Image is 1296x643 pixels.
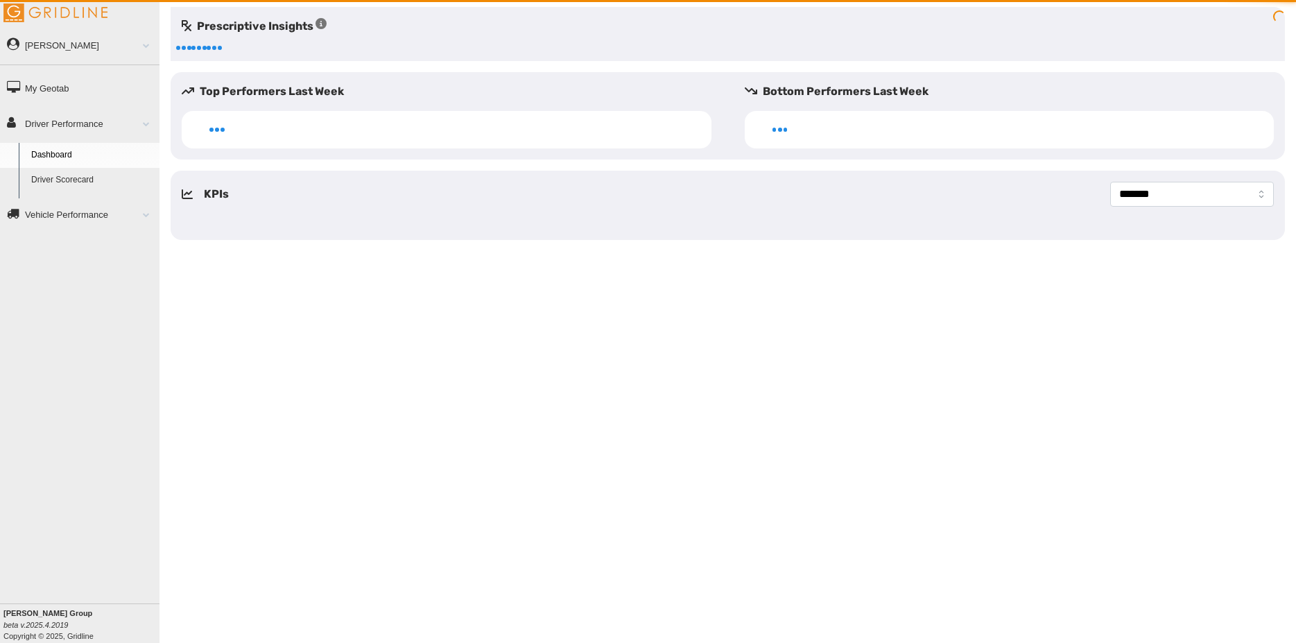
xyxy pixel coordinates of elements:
[182,18,327,35] h5: Prescriptive Insights
[745,83,1286,100] h5: Bottom Performers Last Week
[204,186,229,203] h5: KPIs
[25,168,159,193] a: Driver Scorecard
[3,608,159,642] div: Copyright © 2025, Gridline
[182,83,723,100] h5: Top Performers Last Week
[25,193,159,218] a: Idle Cost
[3,3,107,22] img: Gridline
[25,143,159,168] a: Dashboard
[3,609,92,617] b: [PERSON_NAME] Group
[3,621,68,629] i: beta v.2025.4.2019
